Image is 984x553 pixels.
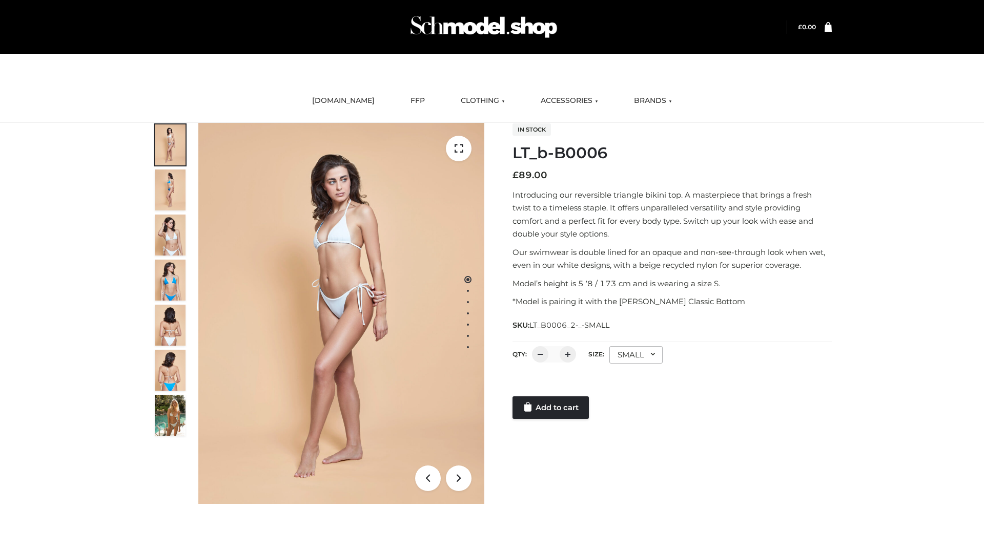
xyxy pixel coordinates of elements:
[403,90,433,112] a: FFP
[533,90,606,112] a: ACCESSORIES
[512,350,527,358] label: QTY:
[798,23,802,31] span: £
[512,144,832,162] h1: LT_b-B0006
[512,169,519,181] span: £
[512,295,832,308] p: *Model is pairing it with the [PERSON_NAME] Classic Bottom
[155,169,186,210] img: ArielClassicBikiniTop_CloudNine_AzureSky_OW114ECO_2-scaled.jpg
[529,321,609,330] span: LT_B0006_2-_-SMALL
[512,319,610,331] span: SKU:
[512,396,589,419] a: Add to cart
[198,123,484,504] img: ArielClassicBikiniTop_CloudNine_AzureSky_OW114ECO_1
[155,260,186,301] img: ArielClassicBikiniTop_CloudNine_AzureSky_OW114ECO_4-scaled.jpg
[512,169,547,181] bdi: 89.00
[155,395,186,436] img: Arieltop_CloudNine_AzureSky2.jpg
[155,215,186,256] img: ArielClassicBikiniTop_CloudNine_AzureSky_OW114ECO_3-scaled.jpg
[512,123,551,136] span: In stock
[798,23,816,31] a: £0.00
[512,277,832,290] p: Model’s height is 5 ‘8 / 173 cm and is wearing a size S.
[609,346,663,364] div: SMALL
[304,90,382,112] a: [DOMAIN_NAME]
[155,350,186,391] img: ArielClassicBikiniTop_CloudNine_AzureSky_OW114ECO_8-scaled.jpg
[407,7,561,47] img: Schmodel Admin 964
[512,246,832,272] p: Our swimwear is double lined for an opaque and non-see-through look when wet, even in our white d...
[155,124,186,165] img: ArielClassicBikiniTop_CloudNine_AzureSky_OW114ECO_1-scaled.jpg
[512,188,832,241] p: Introducing our reversible triangle bikini top. A masterpiece that brings a fresh twist to a time...
[155,305,186,346] img: ArielClassicBikiniTop_CloudNine_AzureSky_OW114ECO_7-scaled.jpg
[798,23,816,31] bdi: 0.00
[588,350,604,358] label: Size:
[453,90,512,112] a: CLOTHING
[626,90,680,112] a: BRANDS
